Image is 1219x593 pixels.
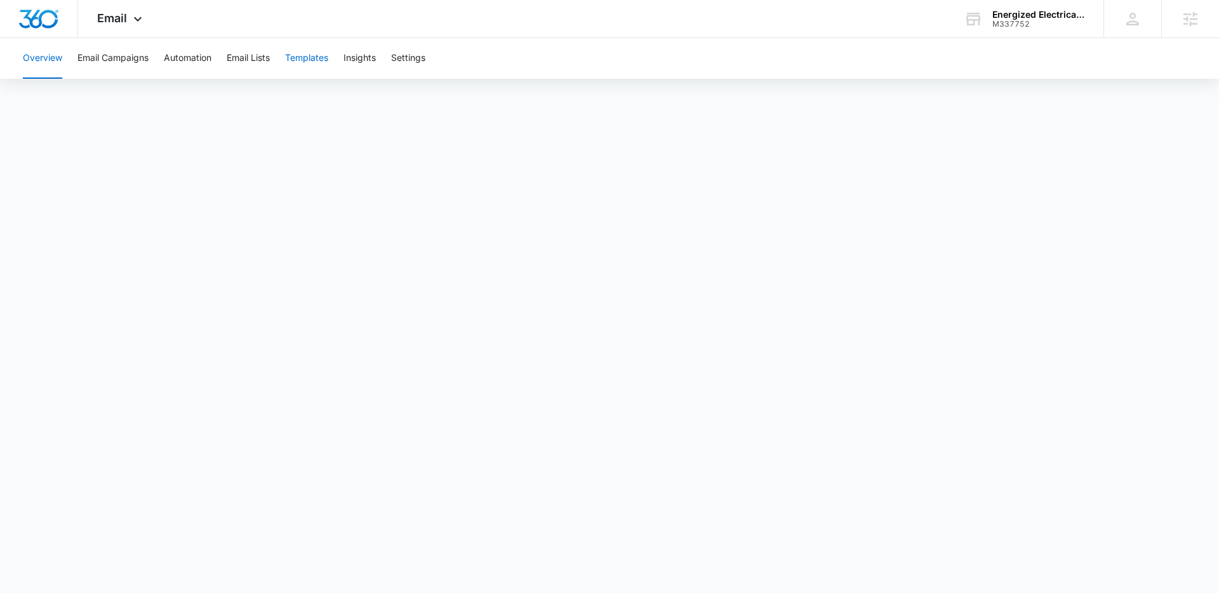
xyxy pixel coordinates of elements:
button: Insights [343,38,376,79]
button: Templates [285,38,328,79]
div: account id [992,20,1085,29]
button: Settings [391,38,425,79]
button: Email Lists [227,38,270,79]
span: Email [97,11,127,25]
button: Email Campaigns [77,38,149,79]
div: account name [992,10,1085,20]
button: Automation [164,38,211,79]
button: Overview [23,38,62,79]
